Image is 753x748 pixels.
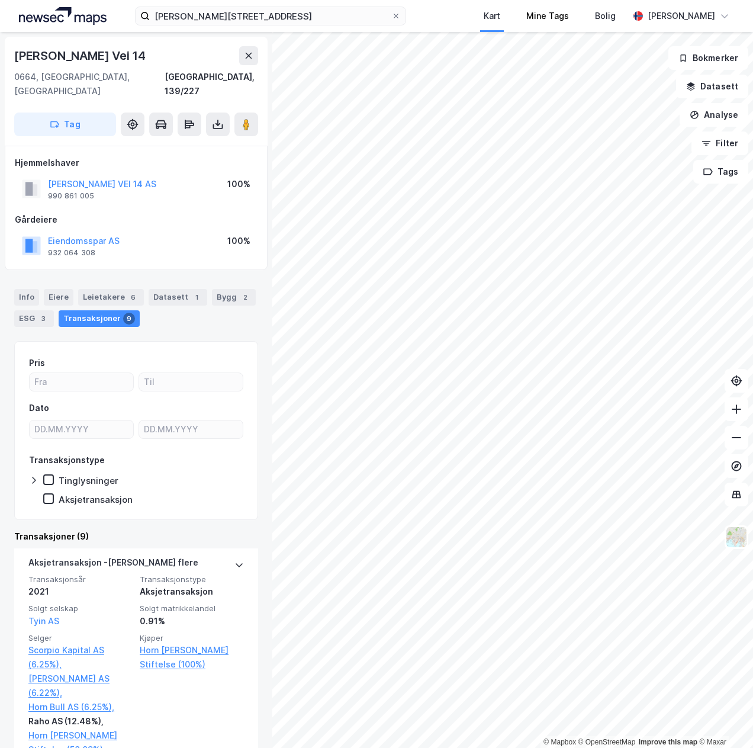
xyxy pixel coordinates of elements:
[30,420,133,438] input: DD.MM.YYYY
[227,177,250,191] div: 100%
[680,103,748,127] button: Analyse
[28,643,133,672] a: Scorpio Kapital AS (6.25%),
[526,9,569,23] div: Mine Tags
[14,70,165,98] div: 0664, [GEOGRAPHIC_DATA], [GEOGRAPHIC_DATA]
[28,616,59,626] a: Tyin AS
[578,738,636,746] a: OpenStreetMap
[37,313,49,325] div: 3
[15,156,258,170] div: Hjemmelshaver
[140,603,244,614] span: Solgt matrikkelandel
[694,691,753,748] div: Kontrollprogram for chat
[139,373,243,391] input: Til
[29,356,45,370] div: Pris
[139,420,243,438] input: DD.MM.YYYY
[28,603,133,614] span: Solgt selskap
[668,46,748,70] button: Bokmerker
[14,113,116,136] button: Tag
[725,526,748,548] img: Z
[140,574,244,585] span: Transaksjonstype
[676,75,748,98] button: Datasett
[691,131,748,155] button: Filter
[28,585,133,599] div: 2021
[59,475,118,486] div: Tinglysninger
[648,9,715,23] div: [PERSON_NAME]
[14,529,258,544] div: Transaksjoner (9)
[78,289,144,306] div: Leietakere
[595,9,616,23] div: Bolig
[28,633,133,643] span: Selger
[191,291,202,303] div: 1
[14,310,54,327] div: ESG
[140,585,244,599] div: Aksjetransaksjon
[127,291,139,303] div: 6
[44,289,73,306] div: Eiere
[140,643,244,672] a: Horn [PERSON_NAME] Stiftelse (100%)
[14,46,148,65] div: [PERSON_NAME] Vei 14
[15,213,258,227] div: Gårdeiere
[29,453,105,467] div: Transaksjonstype
[484,9,500,23] div: Kart
[140,633,244,643] span: Kjøper
[48,191,94,201] div: 990 861 005
[149,289,207,306] div: Datasett
[14,289,39,306] div: Info
[123,313,135,325] div: 9
[28,672,133,700] a: [PERSON_NAME] AS (6.22%),
[28,574,133,585] span: Transaksjonsår
[19,7,107,25] img: logo.a4113a55bc3d86da70a041830d287a7e.svg
[639,738,697,746] a: Improve this map
[59,494,133,505] div: Aksjetransaksjon
[28,714,133,728] div: Raho AS (12.48%),
[693,160,748,184] button: Tags
[150,7,391,25] input: Søk på adresse, matrikkel, gårdeiere, leietakere eller personer
[48,248,95,258] div: 932 064 308
[28,700,133,714] a: Horn Bull AS (6.25%),
[165,70,258,98] div: [GEOGRAPHIC_DATA], 139/227
[30,373,133,391] input: Fra
[212,289,256,306] div: Bygg
[239,291,251,303] div: 2
[28,556,198,574] div: Aksjetransaksjon - [PERSON_NAME] flere
[59,310,140,327] div: Transaksjoner
[140,614,244,628] div: 0.91%
[543,738,576,746] a: Mapbox
[29,401,49,415] div: Dato
[227,234,250,248] div: 100%
[694,691,753,748] iframe: Chat Widget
